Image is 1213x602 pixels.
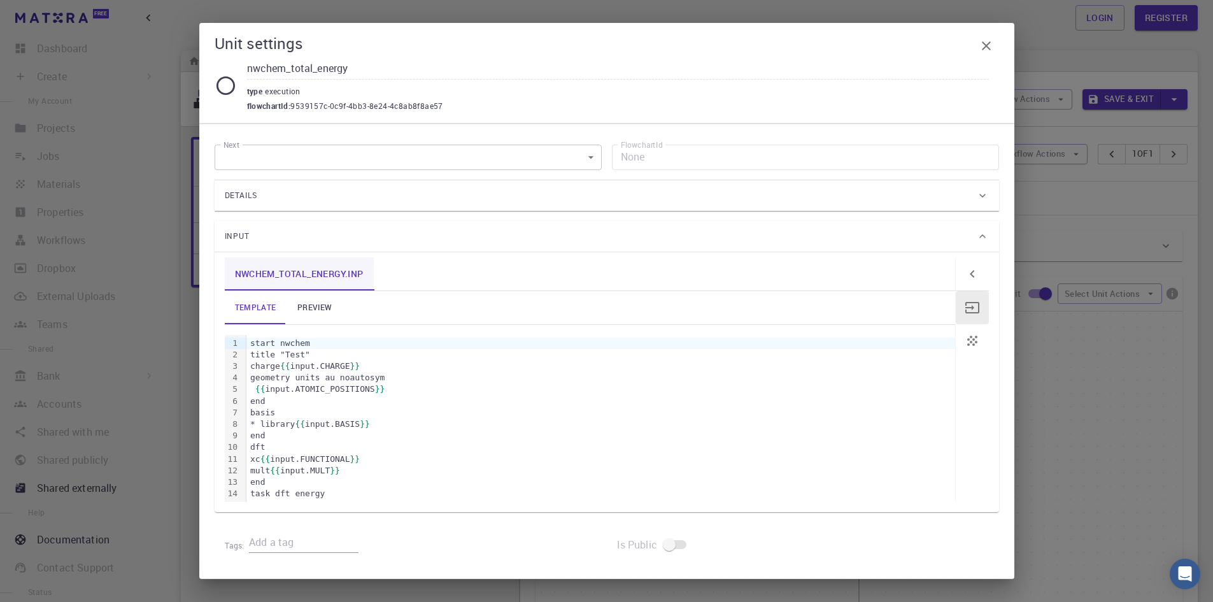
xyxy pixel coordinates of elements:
div: 1 [225,338,240,349]
label: FlowchartId [621,140,663,150]
span: }} [375,384,385,394]
span: Input [225,226,250,247]
div: 12 [225,465,240,477]
div: 13 [225,477,240,488]
span: {{ [255,384,266,394]
a: preview [286,291,343,324]
div: dft [246,441,955,453]
span: {{ [270,466,280,475]
div: 4 [225,372,240,383]
div: task dft energy [246,488,955,499]
span: }} [350,454,360,464]
div: basis [246,407,955,419]
div: 7 [225,407,240,419]
span: {{ [295,419,305,429]
span: {{ [260,454,271,464]
div: 11 [225,454,240,465]
h6: Tags: [225,534,250,552]
div: 5 [225,383,240,395]
span: Details [225,185,258,206]
span: execution [265,86,306,96]
span: 9539157c-0c9f-4bb3-8e24-4c8ab8f8ae57 [290,100,443,113]
div: geometry units au noautosym [246,372,955,383]
span: }} [360,419,370,429]
div: mult input.MULT [246,465,955,477]
input: Add a tag [249,533,358,553]
div: 10 [225,441,240,453]
div: xc input.FUNCTIONAL [246,454,955,465]
h5: Unit settings [215,33,303,54]
div: Input [215,221,999,252]
div: 2 [225,349,240,361]
div: input.ATOMIC_POSITIONS [246,383,955,395]
div: 6 [225,396,240,407]
div: 8 [225,419,240,430]
span: }} [350,361,360,371]
div: end [246,430,955,441]
div: end [246,396,955,407]
div: title "Test" [246,349,955,361]
div: 3 [225,361,240,372]
span: type [247,86,266,96]
div: 14 [225,488,240,499]
div: end [246,477,955,488]
div: charge input.CHARGE [246,361,955,372]
div: 9 [225,430,240,441]
a: Double-click to edit [225,257,374,290]
span: Is Public [617,537,657,552]
div: Details [215,180,999,211]
label: Next [223,140,239,150]
span: flowchartId : [247,100,291,113]
div: Open Intercom Messenger [1170,559,1200,589]
a: template [225,291,287,324]
div: * library input.BASIS [246,419,955,430]
span: }} [330,466,340,475]
div: start nwchem [246,338,955,349]
span: {{ [280,361,290,371]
